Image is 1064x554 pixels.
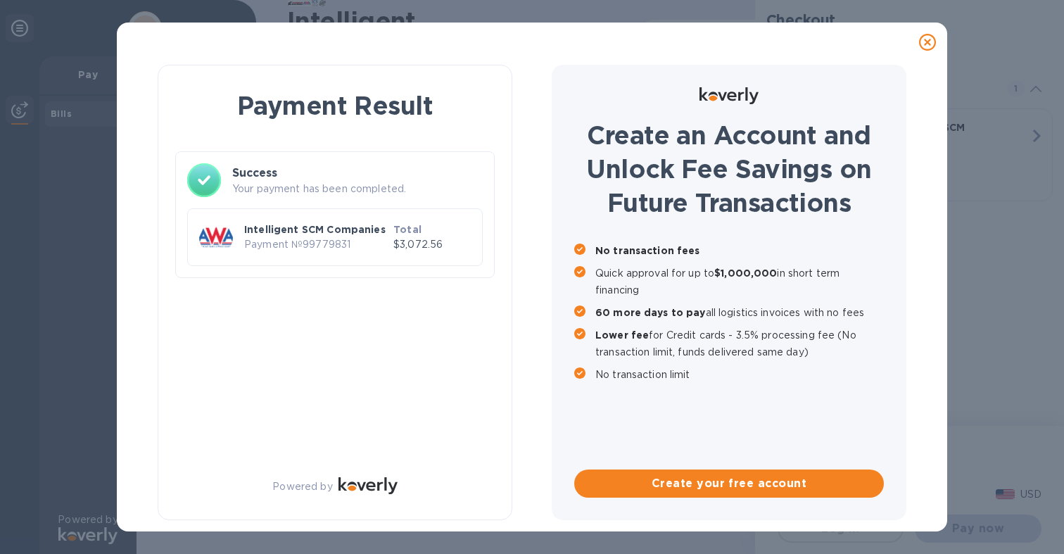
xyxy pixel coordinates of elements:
b: 60 more days to pay [595,307,706,318]
img: Logo [338,477,398,494]
p: $3,072.56 [393,237,471,252]
p: Quick approval for up to in short term financing [595,265,884,298]
p: Your payment has been completed. [232,182,483,196]
p: Powered by [272,479,332,494]
p: No transaction limit [595,366,884,383]
b: No transaction fees [595,245,700,256]
b: Total [393,224,422,235]
p: for Credit cards - 3.5% processing fee (No transaction limit, funds delivered same day) [595,327,884,360]
p: all logistics invoices with no fees [595,304,884,321]
h1: Payment Result [181,88,489,123]
span: Create your free account [585,475,873,492]
h1: Create an Account and Unlock Fee Savings on Future Transactions [574,118,884,220]
h3: Success [232,165,483,182]
b: $1,000,000 [714,267,777,279]
p: Intelligent SCM Companies [244,222,388,237]
b: Lower fee [595,329,649,341]
img: Logo [699,87,759,104]
button: Create your free account [574,470,884,498]
p: Payment № 99779831 [244,237,388,252]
